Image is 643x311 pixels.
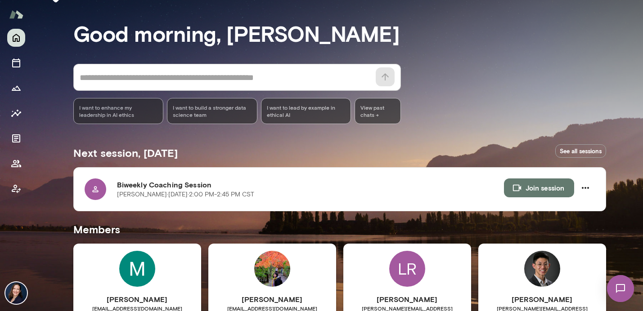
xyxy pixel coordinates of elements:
[117,179,504,190] h6: Biweekly Coaching Session
[7,104,25,122] button: Insights
[7,29,25,47] button: Home
[7,155,25,173] button: Members
[343,294,471,305] h6: [PERSON_NAME]
[267,104,346,118] span: I want to lead by example in ethical AI
[5,282,27,304] img: Anna Bethke
[79,104,158,118] span: I want to enhance my leadership in AI ethics
[355,98,400,124] span: View past chats ->
[7,54,25,72] button: Sessions
[73,146,178,160] h5: Next session, [DATE]
[73,21,606,46] h3: Good morning, [PERSON_NAME]
[9,6,23,23] img: Mento
[7,129,25,147] button: Documents
[389,251,425,287] div: LR
[73,98,164,124] div: I want to enhance my leadership in AI ethics
[504,178,574,197] button: Join session
[173,104,252,118] span: I want to build a stronger data science team
[555,144,606,158] a: See all sessions
[7,180,25,198] button: Client app
[73,294,201,305] h6: [PERSON_NAME]
[119,251,155,287] img: Maria Hatzioanidis
[254,251,290,287] img: Peishan Ouyang
[208,294,336,305] h6: [PERSON_NAME]
[261,98,351,124] div: I want to lead by example in ethical AI
[524,251,560,287] img: Kevin Shen
[73,222,606,236] h5: Members
[478,294,606,305] h6: [PERSON_NAME]
[7,79,25,97] button: Growth Plan
[117,190,254,199] p: [PERSON_NAME] · [DATE] · 2:00 PM-2:45 PM CST
[167,98,257,124] div: I want to build a stronger data science team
